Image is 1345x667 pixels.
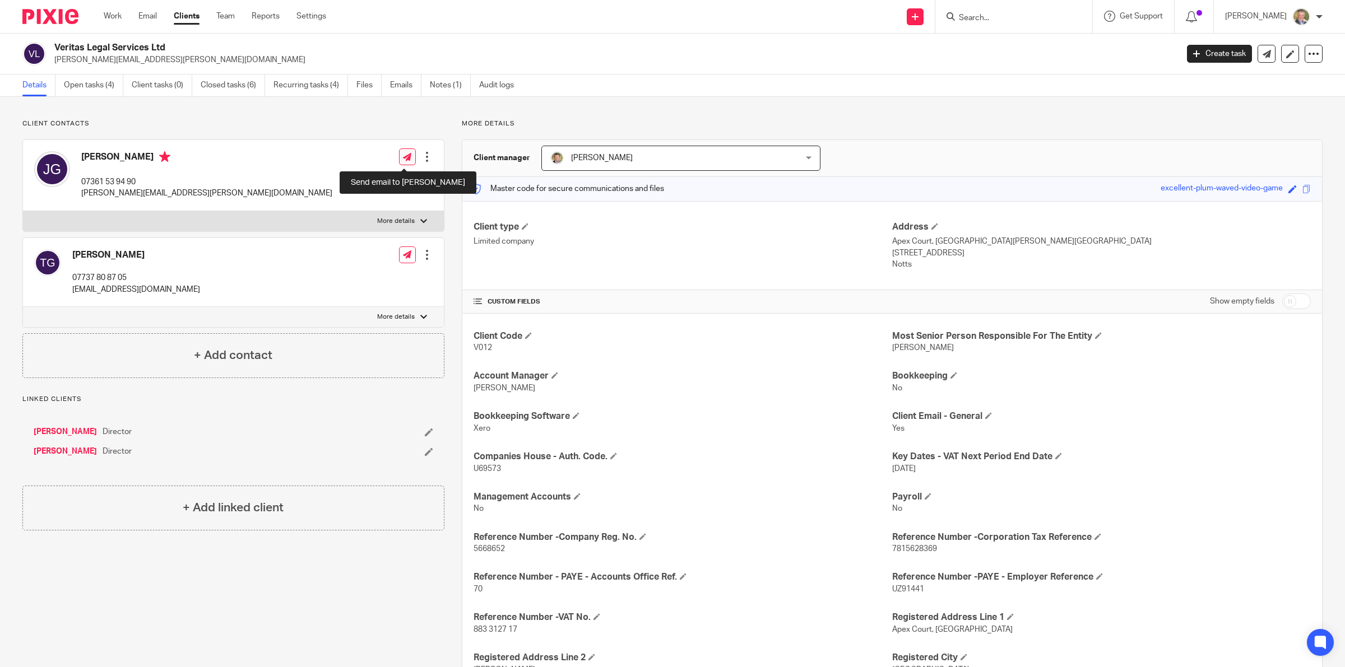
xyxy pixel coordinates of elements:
[72,284,200,295] p: [EMAIL_ADDRESS][DOMAIN_NAME]
[132,74,192,96] a: Client tasks (0)
[892,545,937,553] span: 7815628369
[252,11,280,22] a: Reports
[474,152,530,164] h3: Client manager
[892,330,1311,342] h4: Most Senior Person Responsible For The Entity
[474,505,484,512] span: No
[892,505,902,512] span: No
[474,236,892,247] p: Limited company
[1161,183,1283,195] div: excellent-plum-waved-video-game
[474,425,490,432] span: Xero
[474,330,892,342] h4: Client Code
[892,248,1311,259] p: [STREET_ADDRESS]
[892,411,1311,422] h4: Client Email - General
[892,585,924,593] span: UZ91441
[550,151,564,165] img: High%20Res%20Andrew%20Price%20Accountants_Poppy%20Jakes%20photography-1118.jpg
[474,585,483,593] span: 70
[892,612,1311,623] h4: Registered Address Line 1
[474,491,892,503] h4: Management Accounts
[201,74,265,96] a: Closed tasks (6)
[54,42,947,54] h2: Veritas Legal Services Ltd
[72,272,200,283] p: 07737 80 87 05
[103,426,132,437] span: Director
[474,571,892,583] h4: Reference Number - PAYE - Accounts Office Ref.
[892,465,916,473] span: [DATE]
[34,249,61,276] img: svg%3E
[103,446,132,457] span: Director
[892,384,902,392] span: No
[892,491,1311,503] h4: Payroll
[892,451,1311,463] h4: Key Dates - VAT Next Period End Date
[81,176,332,188] p: 07361 53 94 90
[1225,11,1287,22] p: [PERSON_NAME]
[892,370,1311,382] h4: Bookkeeping
[474,531,892,543] h4: Reference Number -Company Reg. No.
[390,74,421,96] a: Emails
[1292,8,1310,26] img: High%20Res%20Andrew%20Price%20Accountants_Poppy%20Jakes%20photography-1109.jpg
[1120,12,1163,20] span: Get Support
[474,297,892,306] h4: CUSTOM FIELDS
[892,259,1311,270] p: Notts
[194,347,272,364] h4: + Add contact
[892,652,1311,664] h4: Registered City
[892,344,954,352] span: [PERSON_NAME]
[216,11,235,22] a: Team
[138,11,157,22] a: Email
[22,119,444,128] p: Client contacts
[892,626,1013,633] span: Apex Court, [GEOGRAPHIC_DATA]
[34,426,97,437] a: [PERSON_NAME]
[430,74,471,96] a: Notes (1)
[892,221,1311,233] h4: Address
[54,54,1170,66] p: [PERSON_NAME][EMAIL_ADDRESS][PERSON_NAME][DOMAIN_NAME]
[34,151,70,187] img: svg%3E
[377,312,415,321] p: More details
[356,74,382,96] a: Files
[72,249,200,261] h4: [PERSON_NAME]
[22,9,78,24] img: Pixie
[22,74,55,96] a: Details
[892,425,905,432] span: Yes
[471,183,664,194] p: Master code for secure communications and files
[474,411,892,422] h4: Bookkeeping Software
[474,384,535,392] span: [PERSON_NAME]
[474,652,892,664] h4: Registered Address Line 2
[571,154,633,162] span: [PERSON_NAME]
[34,446,97,457] a: [PERSON_NAME]
[474,451,892,463] h4: Companies House - Auth. Code.
[479,74,522,96] a: Audit logs
[64,74,123,96] a: Open tasks (4)
[462,119,1323,128] p: More details
[81,151,332,165] h4: [PERSON_NAME]
[474,545,505,553] span: 5668652
[22,395,444,404] p: Linked clients
[892,236,1311,247] p: Apex Court, [GEOGRAPHIC_DATA][PERSON_NAME][GEOGRAPHIC_DATA]
[474,612,892,623] h4: Reference Number -VAT No.
[1210,296,1274,307] label: Show empty fields
[81,188,332,199] p: [PERSON_NAME][EMAIL_ADDRESS][PERSON_NAME][DOMAIN_NAME]
[892,571,1311,583] h4: Reference Number -PAYE - Employer Reference
[104,11,122,22] a: Work
[474,370,892,382] h4: Account Manager
[159,151,170,162] i: Primary
[1187,45,1252,63] a: Create task
[958,13,1059,24] input: Search
[474,465,501,473] span: U69573
[273,74,348,96] a: Recurring tasks (4)
[22,42,46,66] img: svg%3E
[296,11,326,22] a: Settings
[377,217,415,226] p: More details
[174,11,200,22] a: Clients
[474,344,492,352] span: V012
[474,221,892,233] h4: Client type
[183,499,284,516] h4: + Add linked client
[892,531,1311,543] h4: Reference Number -Corporation Tax Reference
[474,626,517,633] span: 883 3127 17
